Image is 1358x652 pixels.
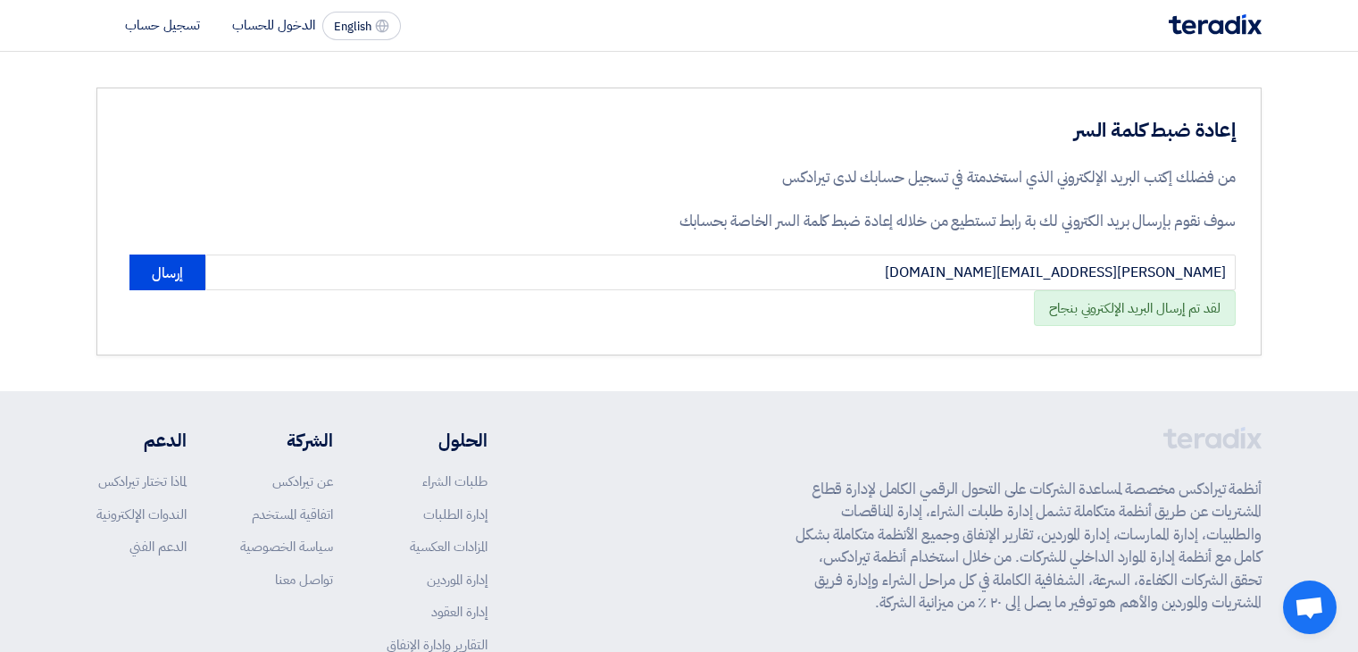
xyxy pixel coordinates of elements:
a: إدارة الموردين [427,570,487,589]
li: الحلول [387,427,487,454]
button: إرسال [129,255,205,290]
a: إدارة الطلبات [423,505,487,524]
li: الدخول للحساب [232,15,315,35]
button: English [322,12,401,40]
a: دردشة مفتوحة [1283,581,1337,634]
a: الندوات الإلكترونية [96,505,187,524]
img: Teradix logo [1169,14,1262,35]
p: سوف نقوم بإرسال بريد الكتروني لك بة رابط تستطيع من خلاله إعادة ضبط كلمة السر الخاصة بحسابك [623,210,1236,233]
li: الدعم [96,427,187,454]
a: الدعم الفني [129,537,187,556]
a: طلبات الشراء [422,472,487,491]
input: أدخل البريد الإلكتروني [205,255,1236,290]
span: English [334,21,371,33]
a: إدارة العقود [431,602,487,622]
p: من فضلك إكتب البريد الإلكتروني الذي استخدمتة في تسجيل حسابك لدى تيرادكس [623,166,1236,189]
a: المزادات العكسية [410,537,487,556]
p: أنظمة تيرادكس مخصصة لمساعدة الشركات على التحول الرقمي الكامل لإدارة قطاع المشتريات عن طريق أنظمة ... [796,478,1262,614]
h3: إعادة ضبط كلمة السر [623,117,1236,145]
a: عن تيرادكس [272,472,333,491]
a: سياسة الخصوصية [240,537,333,556]
li: تسجيل حساب [125,15,200,35]
a: تواصل معنا [275,570,333,589]
a: اتفاقية المستخدم [252,505,333,524]
a: لماذا تختار تيرادكس [98,472,187,491]
li: الشركة [240,427,333,454]
div: لقد تم إرسال البريد الإلكتروني بنجاح [1034,290,1236,327]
